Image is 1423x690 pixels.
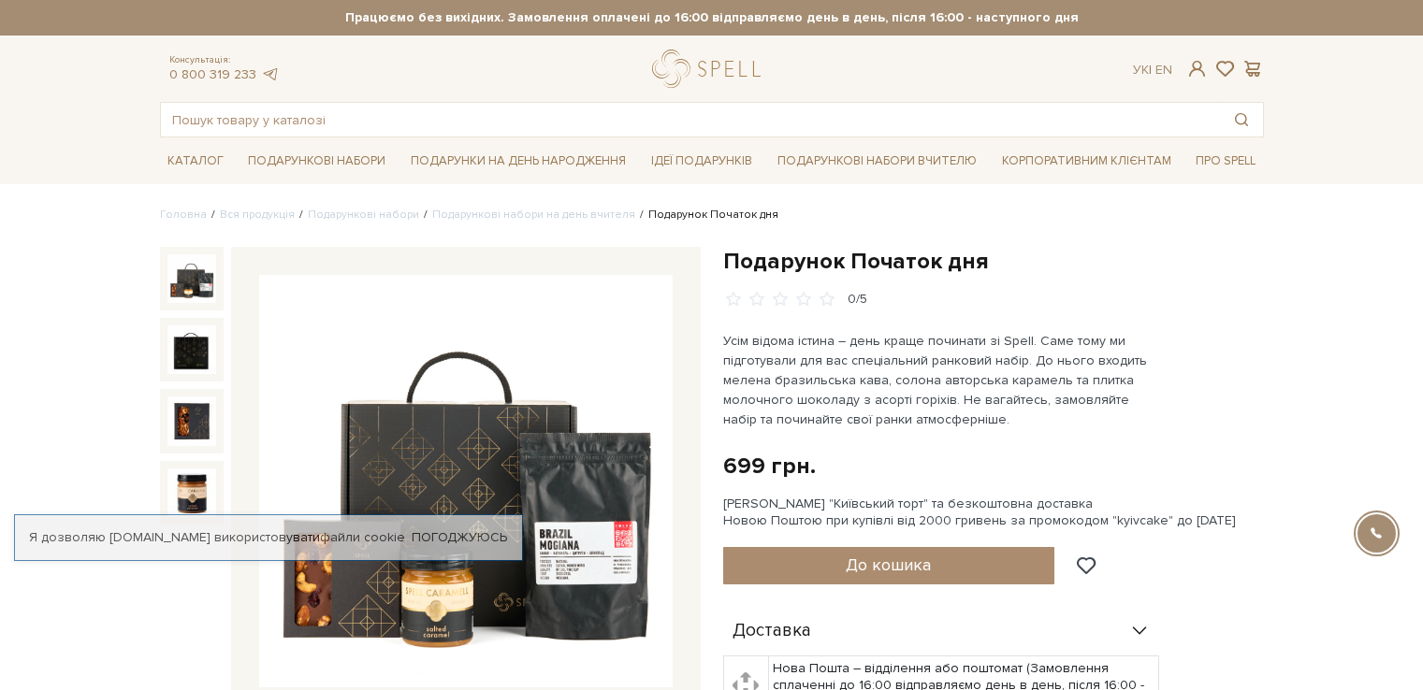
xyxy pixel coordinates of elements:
a: Подарункові набори [240,147,393,176]
li: Подарунок Початок дня [635,207,778,223]
a: Головна [160,208,207,222]
a: Подарунки на День народження [403,147,633,176]
img: Подарунок Початок дня [259,275,673,688]
div: [PERSON_NAME] "Київський торт" та безкоштовна доставка Новою Поштою при купівлі від 2000 гривень ... [723,496,1264,529]
a: Ідеї подарунків [644,147,760,176]
a: En [1155,62,1172,78]
div: Я дозволяю [DOMAIN_NAME] використовувати [15,529,522,546]
img: Подарунок Початок дня [167,396,216,445]
strong: Працюємо без вихідних. Замовлення оплачені до 16:00 відправляємо день в день, після 16:00 - насту... [160,9,1264,26]
img: Подарунок Початок дня [167,254,216,303]
div: 0/5 [848,291,867,309]
a: 0 800 319 233 [169,66,256,82]
span: Доставка [733,623,811,640]
a: logo [652,50,769,88]
a: Корпоративним клієнтам [995,147,1179,176]
a: telegram [261,66,280,82]
div: Ук [1133,62,1172,79]
a: файли cookie [320,529,405,545]
input: Пошук товару у каталозі [161,103,1220,137]
span: | [1149,62,1152,78]
p: Усім відома істина – день краще починати зі Spell. Саме тому ми підготували для вас спеціальний р... [723,331,1162,429]
button: До кошика [723,547,1055,584]
span: Консультація: [169,54,280,66]
div: 699 грн. [723,452,816,481]
a: Про Spell [1188,147,1263,176]
img: Подарунок Початок дня [167,325,216,374]
a: Погоджуюсь [412,529,507,546]
a: Подарункові набори на день вчителя [432,208,635,222]
a: Подарункові набори Вчителю [770,145,984,177]
a: Каталог [160,147,231,176]
a: Вся продукція [220,208,295,222]
a: Подарункові набори [308,208,419,222]
img: Подарунок Початок дня [167,468,216,517]
h1: Подарунок Початок дня [723,247,1264,276]
span: До кошика [846,554,931,575]
button: Пошук товару у каталозі [1220,103,1263,137]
